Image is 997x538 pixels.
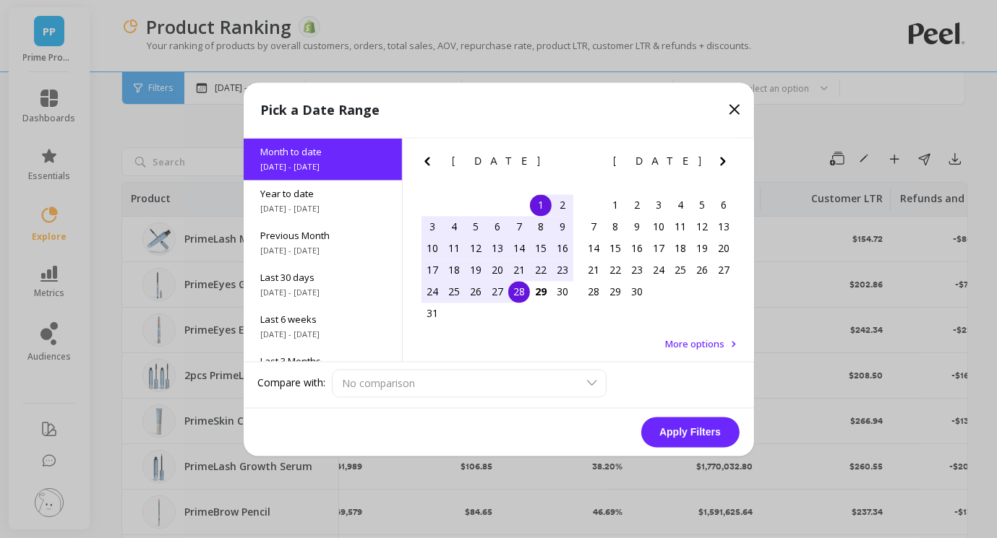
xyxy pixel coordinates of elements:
[641,417,740,447] button: Apply Filters
[583,194,735,303] div: month 2025-09
[552,216,573,238] div: Choose Saturday, August 9th, 2025
[508,259,530,281] div: Choose Thursday, August 21st, 2025
[552,194,573,216] div: Choose Saturday, August 2nd, 2025
[604,194,626,216] div: Choose Monday, September 1st, 2025
[613,155,703,167] span: [DATE]
[261,271,385,284] span: Last 30 days
[465,259,487,281] div: Choose Tuesday, August 19th, 2025
[487,281,508,303] div: Choose Wednesday, August 27th, 2025
[530,281,552,303] div: Choose Friday, August 29th, 2025
[648,238,669,259] div: Choose Wednesday, September 17th, 2025
[530,238,552,259] div: Choose Friday, August 15th, 2025
[261,161,385,173] span: [DATE] - [DATE]
[261,355,385,368] span: Last 3 Months
[261,287,385,298] span: [DATE] - [DATE]
[626,259,648,281] div: Choose Tuesday, September 23rd, 2025
[669,238,691,259] div: Choose Thursday, September 18th, 2025
[666,337,725,350] span: More options
[465,238,487,259] div: Choose Tuesday, August 12th, 2025
[552,259,573,281] div: Choose Saturday, August 23rd, 2025
[713,238,735,259] div: Choose Saturday, September 20th, 2025
[443,281,465,303] div: Choose Monday, August 25th, 2025
[626,281,648,303] div: Choose Tuesday, September 30th, 2025
[443,259,465,281] div: Choose Monday, August 18th, 2025
[422,303,443,324] div: Choose Sunday, August 31st, 2025
[691,238,713,259] div: Choose Friday, September 19th, 2025
[583,238,604,259] div: Choose Sunday, September 14th, 2025
[261,145,385,158] span: Month to date
[422,259,443,281] div: Choose Sunday, August 17th, 2025
[261,187,385,200] span: Year to date
[422,194,573,324] div: month 2025-08
[465,216,487,238] div: Choose Tuesday, August 5th, 2025
[604,259,626,281] div: Choose Monday, September 22nd, 2025
[604,238,626,259] div: Choose Monday, September 15th, 2025
[604,216,626,238] div: Choose Monday, September 8th, 2025
[508,238,530,259] div: Choose Thursday, August 14th, 2025
[261,313,385,326] span: Last 6 weeks
[422,281,443,303] div: Choose Sunday, August 24th, 2025
[552,238,573,259] div: Choose Saturday, August 16th, 2025
[713,194,735,216] div: Choose Saturday, September 6th, 2025
[553,152,576,175] button: Next Month
[465,281,487,303] div: Choose Tuesday, August 26th, 2025
[508,281,530,303] div: Choose Thursday, August 28th, 2025
[508,216,530,238] div: Choose Thursday, August 7th, 2025
[648,216,669,238] div: Choose Wednesday, September 10th, 2025
[691,259,713,281] div: Choose Friday, September 26th, 2025
[422,216,443,238] div: Choose Sunday, August 3rd, 2025
[669,194,691,216] div: Choose Thursday, September 4th, 2025
[452,155,542,167] span: [DATE]
[604,281,626,303] div: Choose Monday, September 29th, 2025
[261,100,380,120] p: Pick a Date Range
[261,203,385,214] span: [DATE] - [DATE]
[261,229,385,242] span: Previous Month
[443,216,465,238] div: Choose Monday, August 4th, 2025
[583,216,604,238] div: Choose Sunday, September 7th, 2025
[669,259,691,281] div: Choose Thursday, September 25th, 2025
[258,376,326,391] label: Compare with:
[691,216,713,238] div: Choose Friday, September 12th, 2025
[422,238,443,259] div: Choose Sunday, August 10th, 2025
[714,152,737,175] button: Next Month
[713,216,735,238] div: Choose Saturday, September 13th, 2025
[648,259,669,281] div: Choose Wednesday, September 24th, 2025
[669,216,691,238] div: Choose Thursday, September 11th, 2025
[583,259,604,281] div: Choose Sunday, September 21st, 2025
[579,152,602,175] button: Previous Month
[626,194,648,216] div: Choose Tuesday, September 2nd, 2025
[626,216,648,238] div: Choose Tuesday, September 9th, 2025
[530,194,552,216] div: Choose Friday, August 1st, 2025
[691,194,713,216] div: Choose Friday, September 5th, 2025
[419,152,442,175] button: Previous Month
[487,216,508,238] div: Choose Wednesday, August 6th, 2025
[552,281,573,303] div: Choose Saturday, August 30th, 2025
[261,329,385,340] span: [DATE] - [DATE]
[487,238,508,259] div: Choose Wednesday, August 13th, 2025
[443,238,465,259] div: Choose Monday, August 11th, 2025
[530,216,552,238] div: Choose Friday, August 8th, 2025
[626,238,648,259] div: Choose Tuesday, September 16th, 2025
[530,259,552,281] div: Choose Friday, August 22nd, 2025
[261,245,385,256] span: [DATE] - [DATE]
[583,281,604,303] div: Choose Sunday, September 28th, 2025
[713,259,735,281] div: Choose Saturday, September 27th, 2025
[487,259,508,281] div: Choose Wednesday, August 20th, 2025
[648,194,669,216] div: Choose Wednesday, September 3rd, 2025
